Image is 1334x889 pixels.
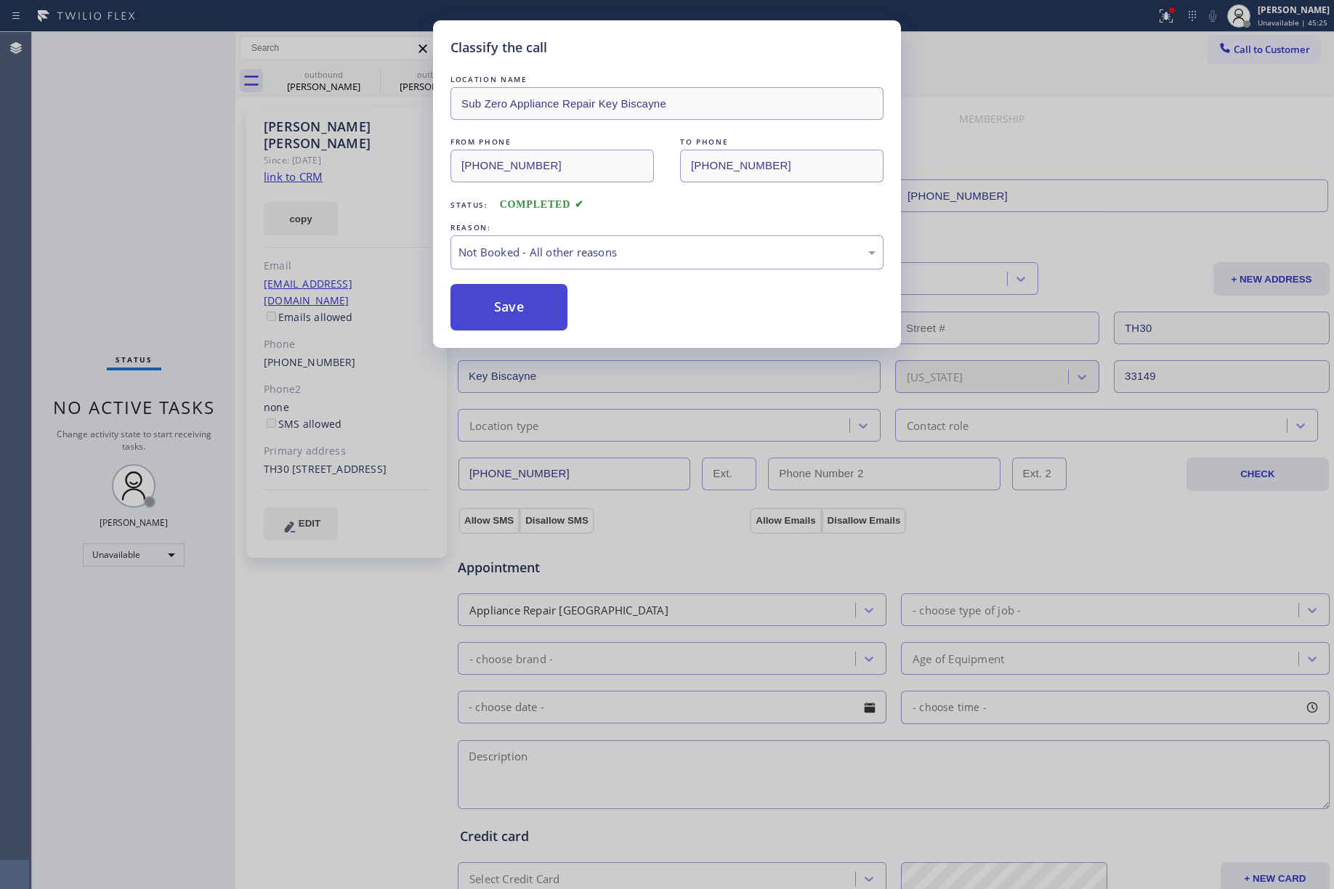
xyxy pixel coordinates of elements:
div: TO PHONE [680,134,884,150]
button: Save [450,284,567,330]
input: From phone [450,150,654,182]
div: REASON: [450,220,884,235]
span: COMPLETED [500,199,584,210]
div: LOCATION NAME [450,72,884,87]
h5: Classify the call [450,38,547,57]
input: To phone [680,150,884,182]
div: FROM PHONE [450,134,654,150]
span: Status: [450,200,488,210]
div: Not Booked - All other reasons [458,244,876,261]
